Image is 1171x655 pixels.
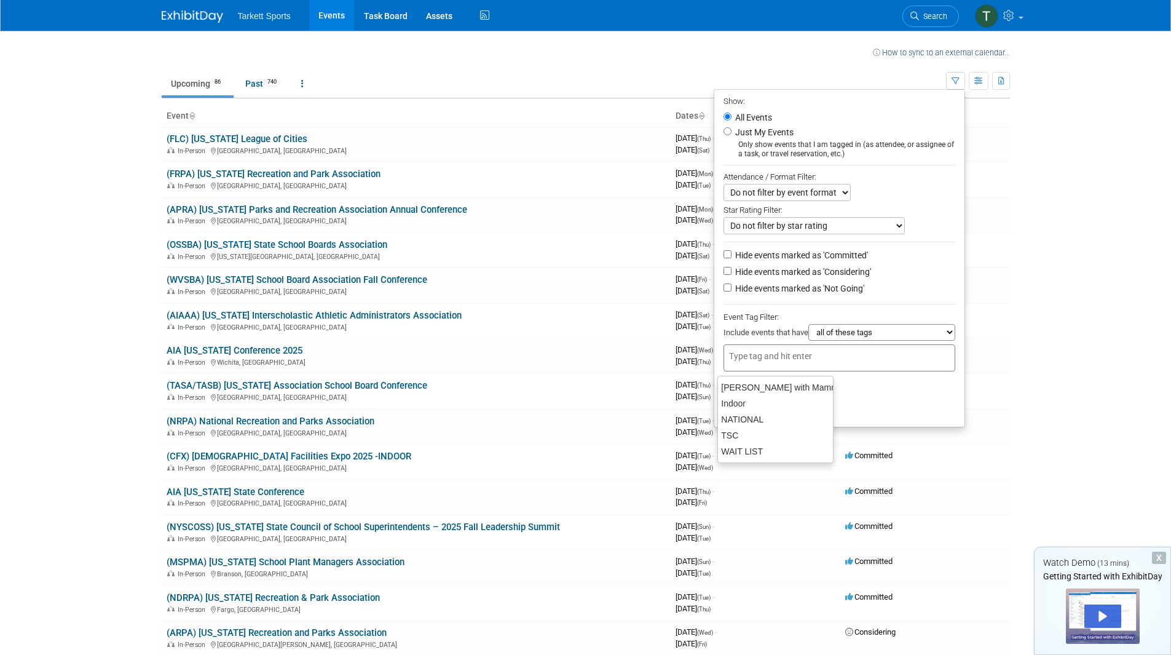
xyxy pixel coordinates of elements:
span: - [712,557,714,566]
span: Committed [845,451,893,460]
span: [DATE] [676,274,711,284]
span: (Sat) [697,147,709,154]
span: [DATE] [676,169,717,178]
span: (Thu) [697,606,711,613]
span: [DATE] [676,568,711,578]
div: [GEOGRAPHIC_DATA], [GEOGRAPHIC_DATA] [167,286,666,296]
span: - [712,592,714,601]
span: (Mon) [697,170,713,177]
span: Considering [845,627,896,637]
div: [GEOGRAPHIC_DATA], [GEOGRAPHIC_DATA] [167,392,666,402]
span: [DATE] [676,215,713,224]
span: (Fri) [697,499,707,506]
div: [GEOGRAPHIC_DATA], [GEOGRAPHIC_DATA] [167,215,666,225]
img: In-Person Event [167,359,175,365]
th: Event [162,106,671,127]
div: Include events that have [723,324,955,344]
span: In-Person [178,429,209,437]
div: [GEOGRAPHIC_DATA][PERSON_NAME], [GEOGRAPHIC_DATA] [167,639,666,649]
span: [DATE] [676,345,717,354]
img: In-Person Event [167,464,175,470]
span: [DATE] [676,392,711,401]
a: (NRPA) National Recreation and Parks Association [167,416,374,427]
a: (AIAAA) [US_STATE] Interscholastic Athletic Administrators Association [167,310,462,321]
div: Event Tag Filter: [723,310,955,324]
span: (Thu) [697,135,711,142]
span: In-Person [178,182,209,190]
span: (Sat) [697,312,709,319]
span: In-Person [178,570,209,578]
div: [GEOGRAPHIC_DATA], [GEOGRAPHIC_DATA] [167,533,666,543]
span: (Thu) [697,359,711,365]
a: (ARPA) [US_STATE] Recreation and Parks Association [167,627,387,638]
div: [GEOGRAPHIC_DATA], [GEOGRAPHIC_DATA] [167,322,666,331]
span: In-Person [178,641,209,649]
input: Type tag and hit enter [729,350,827,362]
span: [DATE] [676,639,707,648]
span: (Sat) [697,253,709,260]
th: Dates [671,106,840,127]
span: [DATE] [676,557,714,566]
div: Branson, [GEOGRAPHIC_DATA] [167,568,666,578]
span: (Tue) [697,418,711,424]
span: 740 [264,77,280,87]
label: Hide events marked as 'Considering' [733,266,871,278]
span: [DATE] [676,251,709,260]
span: Committed [845,522,893,531]
div: Dismiss [1152,552,1166,564]
span: [DATE] [676,380,714,389]
img: In-Person Event [167,535,175,541]
span: [DATE] [676,427,713,437]
div: Indoor [718,395,833,411]
span: [DATE] [676,204,717,213]
img: In-Person Event [167,324,175,330]
span: (Wed) [697,464,713,471]
span: (Tue) [697,182,711,189]
img: In-Person Event [167,606,175,612]
a: (TASA/TASB) [US_STATE] Association School Board Conference [167,380,427,391]
span: (Thu) [697,488,711,495]
img: Trevor Zarybnicky [975,4,998,28]
label: All Events [733,113,772,122]
img: In-Person Event [167,429,175,435]
span: [DATE] [676,451,714,460]
span: (Tue) [697,594,711,601]
span: [DATE] [676,533,711,542]
div: Attendance / Format Filter: [723,170,955,184]
span: [DATE] [676,180,711,189]
span: (Wed) [697,217,713,224]
span: - [712,522,714,531]
a: (APRA) [US_STATE] Parks and Recreation Association Annual Conference [167,204,467,215]
div: Only show events that I am tagged in (as attendee, or assignee of a task, or travel reservation, ... [723,140,955,159]
div: Wichita, [GEOGRAPHIC_DATA] [167,357,666,367]
a: Sort by Start Date [698,111,704,121]
span: Tarkett Sports [238,11,291,21]
a: Upcoming86 [162,72,234,95]
label: Hide events marked as 'Not Going' [733,282,864,295]
span: [DATE] [676,627,717,637]
a: (MSPMA) [US_STATE] School Plant Managers Association [167,557,404,568]
a: (CFX) [DEMOGRAPHIC_DATA] Facilities Expo 2025 -INDOOR [167,451,411,462]
div: WAIT LIST [718,443,833,459]
div: Star Rating Filter: [723,201,955,217]
img: In-Person Event [167,253,175,259]
span: [DATE] [676,133,714,143]
span: (Thu) [697,241,711,248]
a: (NYSCOSS) [US_STATE] State Council of School Superintendents – 2025 Fall Leadership Summit [167,522,560,533]
label: Just My Events [733,126,794,138]
span: - [709,274,711,284]
a: (FLC) [US_STATE] League of Cities [167,133,307,145]
span: (Mon) [697,206,713,213]
span: - [712,486,714,496]
img: In-Person Event [167,288,175,294]
a: Search [902,6,959,27]
span: (Sat) [697,288,709,295]
span: [DATE] [676,145,709,154]
div: [GEOGRAPHIC_DATA], [GEOGRAPHIC_DATA] [167,462,666,472]
span: - [712,416,714,425]
span: (Fri) [697,276,707,283]
div: [GEOGRAPHIC_DATA], [GEOGRAPHIC_DATA] [167,498,666,507]
div: Fargo, [GEOGRAPHIC_DATA] [167,604,666,614]
span: [DATE] [676,286,709,295]
span: - [712,380,714,389]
